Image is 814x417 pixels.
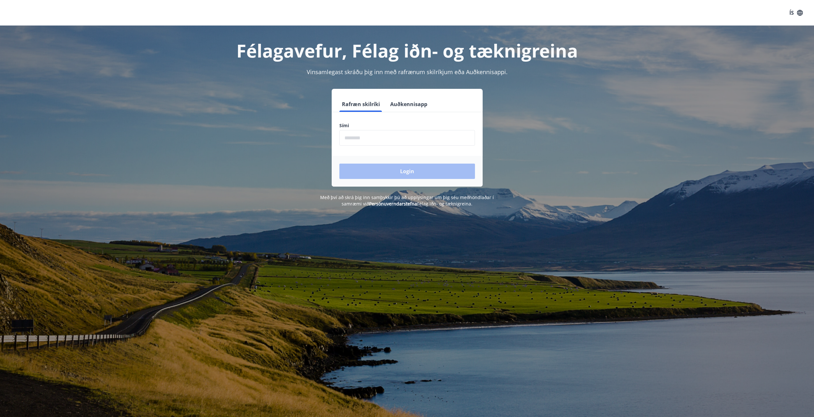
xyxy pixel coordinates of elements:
span: Vinsamlegast skráðu þig inn með rafrænum skilríkjum eða Auðkennisappi. [307,68,508,76]
label: Sími [339,122,475,129]
button: Rafræn skilríki [339,97,383,112]
button: ÍS [786,7,806,19]
a: Persónuverndarstefna [369,201,417,207]
h1: Félagavefur, Félag iðn- og tæknigreina [185,38,630,63]
span: Með því að skrá þig inn samþykkir þú að upplýsingar um þig séu meðhöndlaðar í samræmi við Félag i... [320,194,494,207]
button: Auðkennisapp [388,97,430,112]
